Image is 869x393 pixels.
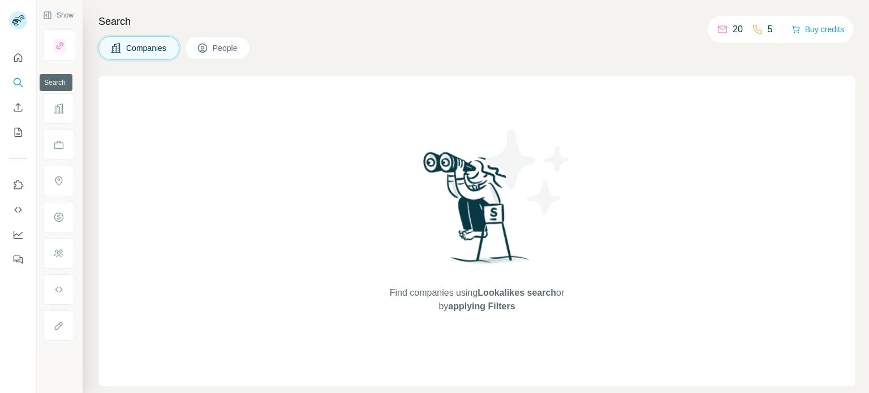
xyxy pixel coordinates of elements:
[9,249,27,270] button: Feedback
[477,121,579,223] img: Surfe Illustration - Stars
[768,23,773,36] p: 5
[418,149,536,275] img: Surfe Illustration - Woman searching with binoculars
[448,301,515,311] span: applying Filters
[733,23,743,36] p: 20
[9,97,27,118] button: Enrich CSV
[213,42,239,54] span: People
[9,175,27,195] button: Use Surfe on LinkedIn
[35,7,81,24] button: Show
[386,286,567,313] span: Find companies using or by
[98,14,855,29] h4: Search
[477,288,556,297] span: Lookalikes search
[791,21,844,37] button: Buy credits
[9,47,27,68] button: Quick start
[9,200,27,220] button: Use Surfe API
[9,72,27,93] button: Search
[9,122,27,142] button: My lists
[126,42,167,54] span: Companies
[9,224,27,245] button: Dashboard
